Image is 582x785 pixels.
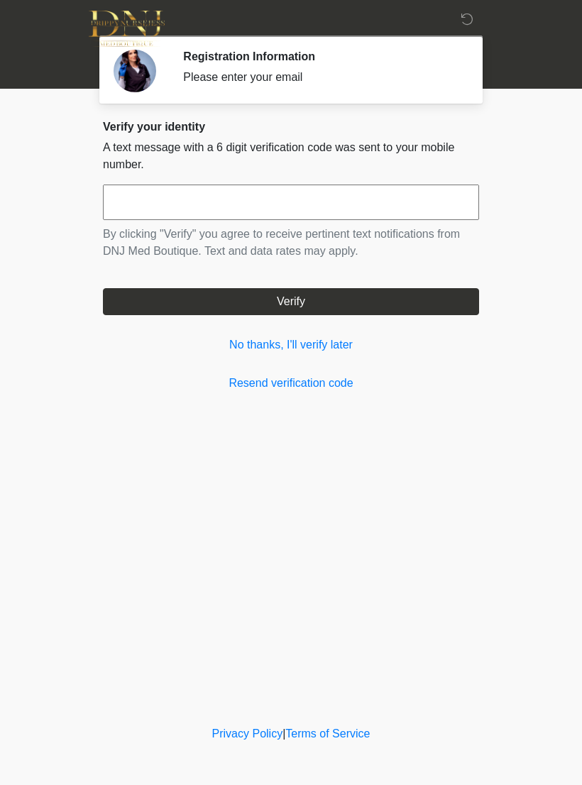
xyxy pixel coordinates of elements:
img: Agent Avatar [114,50,156,92]
img: DNJ Med Boutique Logo [89,11,165,47]
div: Please enter your email [183,69,458,86]
a: Resend verification code [103,375,479,392]
a: | [282,728,285,740]
a: Terms of Service [285,728,370,740]
a: No thanks, I'll verify later [103,336,479,353]
p: By clicking "Verify" you agree to receive pertinent text notifications from DNJ Med Boutique. Tex... [103,226,479,260]
button: Verify [103,288,479,315]
p: A text message with a 6 digit verification code was sent to your mobile number. [103,139,479,173]
h2: Verify your identity [103,120,479,133]
a: Privacy Policy [212,728,283,740]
